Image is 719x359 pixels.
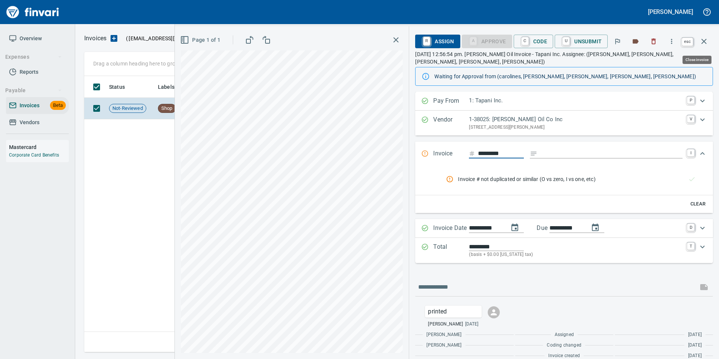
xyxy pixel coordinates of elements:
[645,33,662,50] button: Discard
[440,169,707,189] nav: rules from agents
[646,6,695,18] button: [PERSON_NAME]
[688,331,702,339] span: [DATE]
[425,306,481,318] div: Click for options
[179,33,223,47] button: Page 1 of 1
[84,34,106,43] nav: breadcrumb
[555,35,608,48] button: UUnsubmit
[506,219,524,237] button: change date
[415,166,713,213] div: Expand
[415,35,460,48] button: RAssign
[648,8,693,16] h5: [PERSON_NAME]
[423,37,430,45] a: R
[469,149,475,158] svg: Invoice number
[687,224,695,231] a: D
[555,331,574,339] span: Assigned
[687,96,695,104] a: P
[20,34,42,43] span: Overview
[682,38,693,46] a: esc
[109,82,125,91] span: Status
[5,3,61,21] img: Finvari
[421,35,454,48] span: Assign
[106,34,121,43] button: Upload an Invoice
[2,84,65,97] button: Payable
[50,101,66,110] span: Beta
[687,115,695,123] a: V
[627,33,644,50] button: Labels
[687,149,695,157] a: I
[695,278,713,296] span: This records your message into the invoice and notifies anyone mentioned
[415,238,713,263] div: Expand
[20,101,39,110] span: Invoices
[5,52,62,62] span: Expenses
[686,198,710,210] button: Clear
[469,115,683,124] p: 1-38025: [PERSON_NAME] Oil Co Inc
[537,224,572,233] p: Due
[426,331,461,339] span: [PERSON_NAME]
[530,150,537,157] svg: Invoice description
[84,34,106,43] p: Invoices
[109,82,135,91] span: Status
[433,242,469,259] p: Total
[688,342,702,349] span: [DATE]
[433,224,469,233] p: Invoice Date
[2,50,65,64] button: Expenses
[6,114,69,131] a: Vendors
[9,143,69,151] h6: Mastercard
[158,82,184,91] span: Labels
[522,37,529,45] a: C
[5,86,62,95] span: Payable
[182,35,220,45] span: Page 1 of 1
[158,82,174,91] span: Labels
[415,219,713,238] div: Expand
[128,35,214,42] span: [EMAIL_ADDRESS][DOMAIN_NAME]
[6,97,69,114] a: InvoicesBeta
[663,33,680,50] button: More
[433,96,469,106] p: Pay From
[6,64,69,81] a: Reports
[469,124,683,131] p: [STREET_ADDRESS][PERSON_NAME]
[9,152,59,158] a: Corporate Card Benefits
[520,35,548,48] span: Code
[121,35,217,42] p: ( )
[469,251,683,259] p: (basis + $0.00 [US_STATE] tax)
[428,307,478,316] p: printed
[434,70,707,83] div: Waiting for Approval from (carolines, [PERSON_NAME], [PERSON_NAME], [PERSON_NAME], [PERSON_NAME])
[415,141,713,166] div: Expand
[93,60,203,67] p: Drag a column heading here to group the table
[415,111,713,135] div: Expand
[415,50,713,65] p: [DATE] 12:56:54 pm. [PERSON_NAME] Oil Invoice - Tapani Inc. Assignee: ([PERSON_NAME], [PERSON_NAM...
[609,33,626,50] button: Flag
[547,342,581,349] span: Coding changed
[109,105,146,112] span: Not-Reviewed
[433,115,469,131] p: Vendor
[514,35,554,48] button: CCode
[561,35,602,48] span: Unsubmit
[563,37,570,45] a: U
[6,30,69,47] a: Overview
[465,321,479,328] span: [DATE]
[20,118,39,127] span: Vendors
[415,92,713,111] div: Expand
[469,96,683,105] p: 1: Tapani Inc.
[458,175,689,183] span: Invoice # not duplicated or similar (O vs zero, I vs one, etc)
[586,219,604,237] button: change due date
[687,242,695,250] a: T
[158,105,176,112] span: Shop
[426,342,461,349] span: [PERSON_NAME]
[462,38,512,44] div: Coding Required
[433,149,469,159] p: Invoice
[20,67,38,77] span: Reports
[688,200,708,208] span: Clear
[428,321,463,328] span: [PERSON_NAME]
